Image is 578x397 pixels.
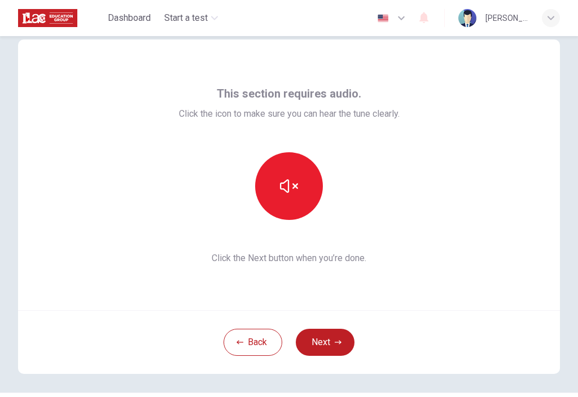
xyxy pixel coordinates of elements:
img: ILAC logo [18,7,77,29]
button: Dashboard [103,8,155,28]
button: Next [296,329,354,356]
div: [PERSON_NAME] [485,11,528,25]
a: ILAC logo [18,7,103,29]
img: en [376,14,390,23]
span: This section requires audio. [217,85,361,103]
img: Profile picture [458,9,476,27]
span: Dashboard [108,11,151,25]
span: Click the Next button when you’re done. [179,252,400,265]
button: Back [224,329,282,356]
span: Start a test [164,11,208,25]
span: Click the icon to make sure you can hear the tune clearly. [179,107,400,121]
button: Start a test [160,8,222,28]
